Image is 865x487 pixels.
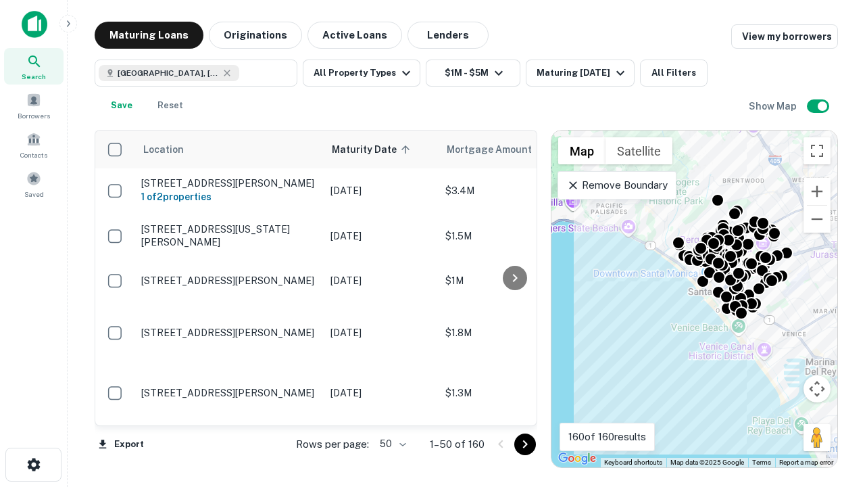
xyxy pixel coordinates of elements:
div: 50 [374,434,408,454]
span: Borrowers [18,110,50,121]
button: Keyboard shortcuts [604,458,662,467]
img: capitalize-icon.png [22,11,47,38]
button: Show street map [558,137,605,164]
p: [STREET_ADDRESS][PERSON_NAME] [141,327,317,339]
button: Zoom in [804,178,831,205]
button: Export [95,434,147,455]
button: All Filters [640,60,708,87]
button: Reset [149,92,192,119]
a: Search [4,48,64,85]
th: Location [134,131,324,168]
p: Rows per page: [296,436,369,453]
button: All Property Types [303,60,420,87]
img: Google [555,450,599,467]
button: Show satellite imagery [605,137,672,164]
p: [DATE] [330,325,432,340]
a: View my borrowers [731,24,838,49]
div: Maturing [DATE] [537,65,628,81]
button: Lenders [407,22,489,49]
button: Go to next page [514,434,536,455]
button: Maturing [DATE] [526,60,635,87]
div: 0 0 [551,131,837,467]
button: Save your search to get updates of matches that match your search criteria. [100,92,143,119]
span: Location [143,141,184,158]
h6: 1 of 2 properties [141,189,317,204]
p: $3.4M [445,183,580,198]
p: 1–50 of 160 [430,436,485,453]
p: $1.3M [445,386,580,400]
button: Active Loans [307,22,402,49]
th: Mortgage Amount [439,131,587,168]
span: [GEOGRAPHIC_DATA], [GEOGRAPHIC_DATA], [GEOGRAPHIC_DATA] [118,67,219,79]
p: [STREET_ADDRESS][US_STATE][PERSON_NAME] [141,223,317,248]
a: Report a map error [779,459,833,466]
a: Terms (opens in new tab) [752,459,771,466]
span: Search [22,71,46,82]
button: Zoom out [804,206,831,233]
button: $1M - $5M [426,60,520,87]
p: [STREET_ADDRESS][PERSON_NAME] [141,387,317,399]
p: 160 of 160 results [568,429,646,445]
p: [STREET_ADDRESS][PERSON_NAME] [141,177,317,189]
p: [DATE] [330,273,432,288]
span: Saved [24,189,44,200]
a: Open this area in Google Maps (opens a new window) [555,450,599,467]
button: Originations [209,22,302,49]
p: $1.8M [445,325,580,340]
p: [STREET_ADDRESS][PERSON_NAME] [141,275,317,287]
p: [DATE] [330,229,432,243]
th: Maturity Date [324,131,439,168]
p: $1M [445,273,580,288]
span: Mortgage Amount [447,141,549,158]
a: Borrowers [4,87,64,124]
span: Map data ©2025 Google [670,459,744,466]
span: Maturity Date [332,141,414,158]
iframe: Chat Widget [797,379,865,444]
p: [DATE] [330,183,432,198]
p: $1.5M [445,229,580,243]
span: Contacts [20,149,47,160]
button: Toggle fullscreen view [804,137,831,164]
p: [DATE] [330,386,432,400]
button: Maturing Loans [95,22,203,49]
button: Map camera controls [804,375,831,402]
p: Remove Boundary [566,177,667,193]
a: Contacts [4,126,64,163]
a: Saved [4,166,64,202]
h6: Show Map [749,99,799,114]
